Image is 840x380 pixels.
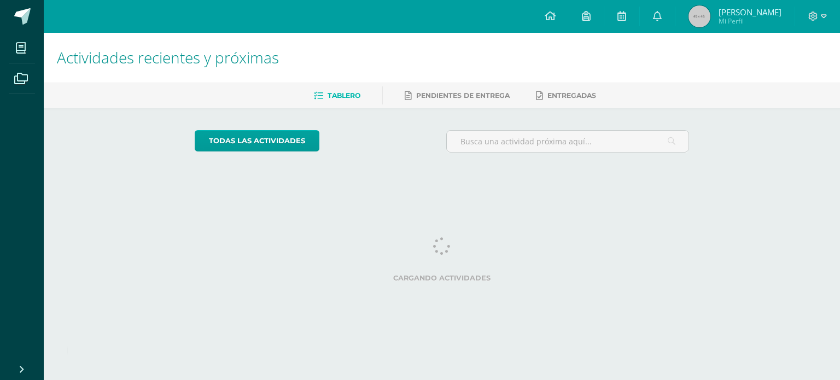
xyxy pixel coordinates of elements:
[405,87,510,104] a: Pendientes de entrega
[689,5,710,27] img: 45x45
[416,91,510,100] span: Pendientes de entrega
[536,87,596,104] a: Entregadas
[195,274,690,282] label: Cargando actividades
[547,91,596,100] span: Entregadas
[57,47,279,68] span: Actividades recientes y próximas
[447,131,689,152] input: Busca una actividad próxima aquí...
[719,16,781,26] span: Mi Perfil
[195,130,319,151] a: todas las Actividades
[328,91,360,100] span: Tablero
[314,87,360,104] a: Tablero
[719,7,781,17] span: [PERSON_NAME]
